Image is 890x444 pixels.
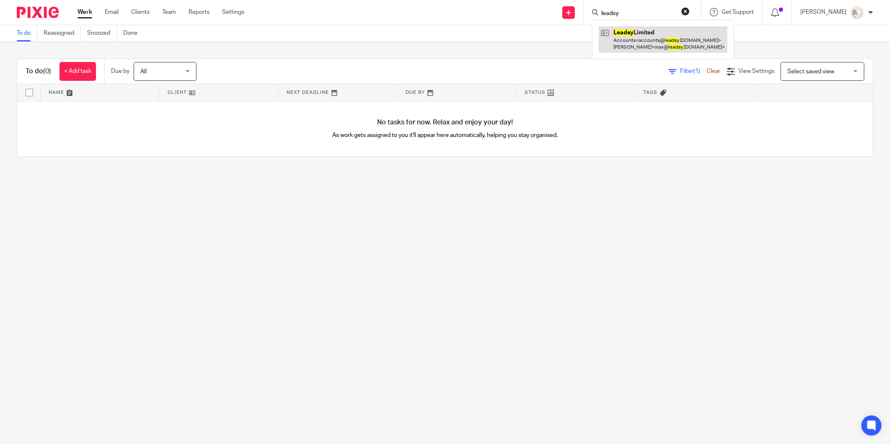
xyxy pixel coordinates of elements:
[162,8,176,16] a: Team
[738,68,774,74] span: View Settings
[17,7,59,18] img: Pixie
[681,7,690,15] button: Clear
[131,8,150,16] a: Clients
[189,8,210,16] a: Reports
[722,9,754,15] span: Get Support
[105,8,119,16] a: Email
[706,68,720,74] a: Clear
[43,68,51,75] span: (0)
[87,25,117,41] a: Snoozed
[44,25,81,41] a: Reassigned
[680,68,706,74] span: Filter
[600,10,676,18] input: Search
[140,69,147,75] span: All
[693,68,700,74] span: (1)
[111,67,129,75] p: Due by
[222,8,244,16] a: Settings
[644,90,658,95] span: Tags
[231,131,659,139] p: As work gets assigned to you it'll appear here automatically, helping you stay organised.
[17,118,873,127] h4: No tasks for now. Relax and enjoy your day!
[78,8,92,16] a: Work
[17,25,37,41] a: To do
[851,6,864,19] img: Image.jpeg
[26,67,51,76] h1: To do
[800,8,846,16] p: [PERSON_NAME]
[123,25,144,41] a: Done
[787,69,834,75] span: Select saved view
[60,62,96,81] a: + Add task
